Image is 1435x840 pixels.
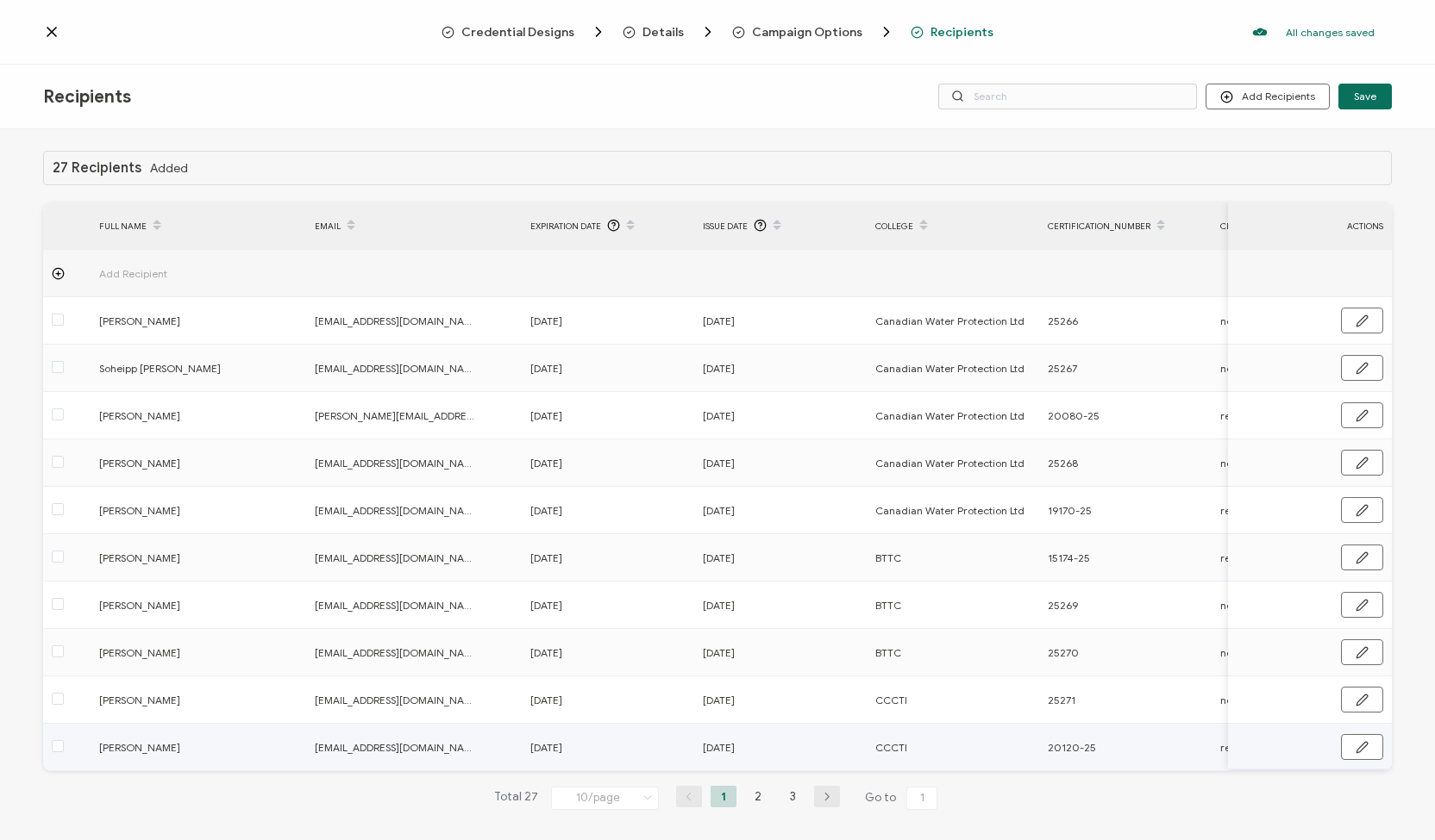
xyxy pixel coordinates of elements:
span: 20080-25 [1048,406,1100,426]
span: new [1220,690,1240,710]
span: [PERSON_NAME] [99,690,263,710]
span: BTTC [875,643,901,663]
span: [PERSON_NAME] [99,595,263,615]
span: 25267 [1048,358,1077,378]
span: [EMAIL_ADDRESS][DOMAIN_NAME] [315,501,479,520]
span: Canadian Water Protection Ltd [875,406,1025,426]
h1: 27 Recipients [53,160,141,176]
span: 25269 [1048,595,1078,615]
span: [EMAIL_ADDRESS][DOMAIN_NAME] [315,311,479,331]
span: [PERSON_NAME] [99,737,263,757]
span: [DATE] [703,311,735,331]
span: [PERSON_NAME][EMAIL_ADDRESS][PERSON_NAME][DOMAIN_NAME] [315,406,479,426]
span: Added [150,162,188,175]
span: CCCTI [875,737,907,757]
span: new [1220,595,1240,615]
span: Expiration Date [530,216,601,236]
span: Issue Date [703,216,748,236]
span: 25268 [1048,453,1078,473]
span: Recipients [43,86,131,108]
span: Soheipp [PERSON_NAME] [99,358,263,378]
span: Campaign Options [752,26,862,39]
span: new [1220,358,1240,378]
li: 3 [780,786,805,807]
span: recert [1220,501,1250,520]
span: Credential Designs [442,23,607,40]
button: Save [1338,84,1392,109]
span: 19170-25 [1048,501,1092,520]
span: Canadian Water Protection Ltd [875,358,1025,378]
span: 25266 [1048,311,1078,331]
span: recert [1220,548,1250,568]
input: Select [551,787,659,810]
li: 1 [711,786,736,807]
div: Certification_Number [1039,211,1212,240]
span: [DATE] [530,643,562,663]
span: 25271 [1048,690,1075,710]
div: ACTIONS [1228,216,1392,236]
span: Details [642,26,684,39]
span: recert [1220,406,1250,426]
span: Credential Designs [461,26,574,39]
span: [DATE] [530,406,562,426]
div: College [867,211,1039,240]
span: [DATE] [530,311,562,331]
span: [DATE] [703,643,735,663]
span: Canadian Water Protection Ltd [875,453,1025,473]
span: BTTC [875,548,901,568]
span: Save [1354,91,1376,102]
span: recert [1220,737,1250,757]
span: [PERSON_NAME] [99,501,263,520]
span: BTTC [875,595,901,615]
span: Details [623,23,717,40]
span: CCCTI [875,690,907,710]
span: [PERSON_NAME] [99,643,263,663]
span: [EMAIL_ADDRESS][DOMAIN_NAME] [315,358,479,378]
span: [DATE] [530,737,562,757]
iframe: Chat Widget [1349,757,1435,840]
li: 2 [745,786,771,807]
span: [DATE] [703,453,735,473]
span: Campaign Options [732,23,895,40]
div: Breadcrumb [442,23,993,40]
span: new [1220,311,1240,331]
p: All changes saved [1286,26,1375,39]
div: Certification_Type [1212,211,1384,240]
span: [EMAIL_ADDRESS][DOMAIN_NAME] [315,737,479,757]
div: EMAIL [306,211,522,240]
span: [DATE] [530,690,562,710]
span: [DATE] [530,595,562,615]
span: [PERSON_NAME] [99,311,263,331]
span: [EMAIL_ADDRESS][DOMAIN_NAME] [315,453,479,473]
span: Go to [865,786,941,810]
span: [DATE] [703,358,735,378]
span: Canadian Water Protection Ltd [875,501,1025,520]
div: FULL NAME [91,211,306,240]
span: [DATE] [703,548,735,568]
span: [DATE] [703,690,735,710]
span: Add Recipient [99,264,263,283]
span: [DATE] [530,358,562,378]
span: new [1220,453,1240,473]
span: [EMAIL_ADDRESS][DOMAIN_NAME] [315,690,479,710]
span: [EMAIL_ADDRESS][DOMAIN_NAME] [315,595,479,615]
span: Recipients [931,26,993,39]
span: 25270 [1048,643,1079,663]
input: Search [938,84,1197,109]
span: 15174-25 [1048,548,1090,568]
span: Canadian Water Protection Ltd [875,311,1025,331]
span: [DATE] [703,595,735,615]
span: [PERSON_NAME] [99,406,263,426]
span: [DATE] [703,737,735,757]
span: new [1220,643,1240,663]
span: [PERSON_NAME] [99,453,263,473]
span: [EMAIL_ADDRESS][DOMAIN_NAME] [315,643,479,663]
span: Recipients [911,26,993,39]
span: [DATE] [530,501,562,520]
span: [DATE] [703,406,735,426]
span: [DATE] [703,501,735,520]
span: [DATE] [530,548,562,568]
span: Total 27 [494,786,538,810]
span: [DATE] [530,453,562,473]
